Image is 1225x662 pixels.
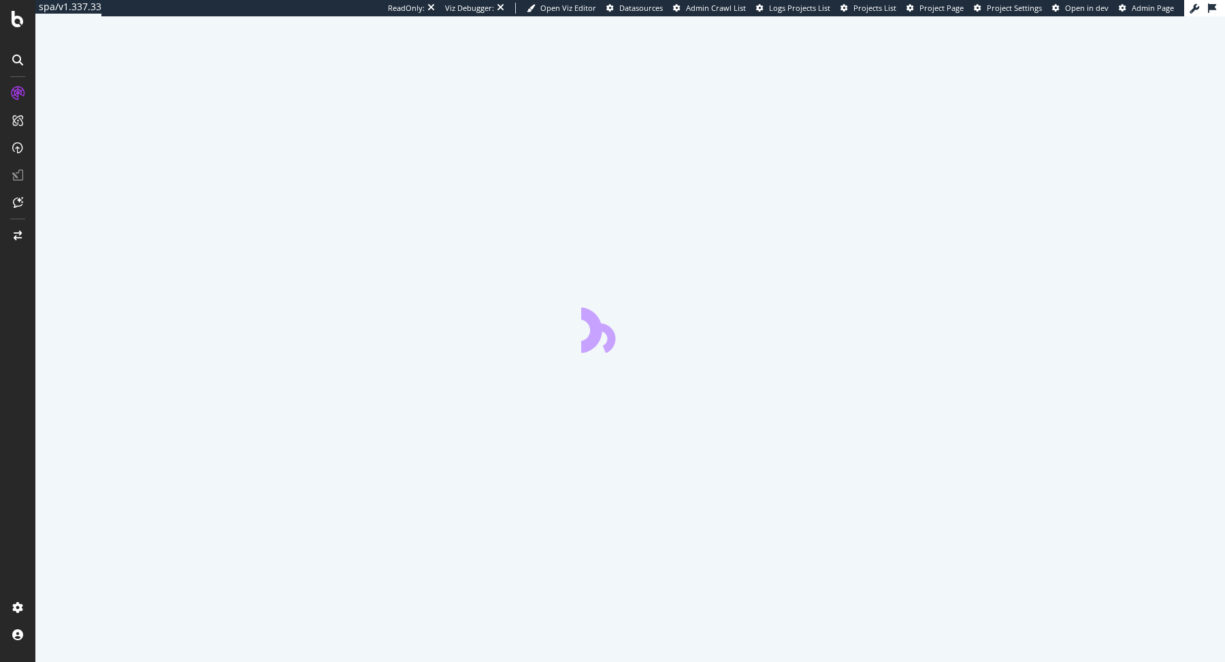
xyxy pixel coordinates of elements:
[1119,3,1174,14] a: Admin Page
[1132,3,1174,13] span: Admin Page
[769,3,830,13] span: Logs Projects List
[619,3,663,13] span: Datasources
[906,3,964,14] a: Project Page
[919,3,964,13] span: Project Page
[540,3,596,13] span: Open Viz Editor
[581,304,679,353] div: animation
[840,3,896,14] a: Projects List
[1052,3,1109,14] a: Open in dev
[686,3,746,13] span: Admin Crawl List
[388,3,425,14] div: ReadOnly:
[673,3,746,14] a: Admin Crawl List
[987,3,1042,13] span: Project Settings
[527,3,596,14] a: Open Viz Editor
[445,3,494,14] div: Viz Debugger:
[756,3,830,14] a: Logs Projects List
[1065,3,1109,13] span: Open in dev
[974,3,1042,14] a: Project Settings
[853,3,896,13] span: Projects List
[606,3,663,14] a: Datasources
